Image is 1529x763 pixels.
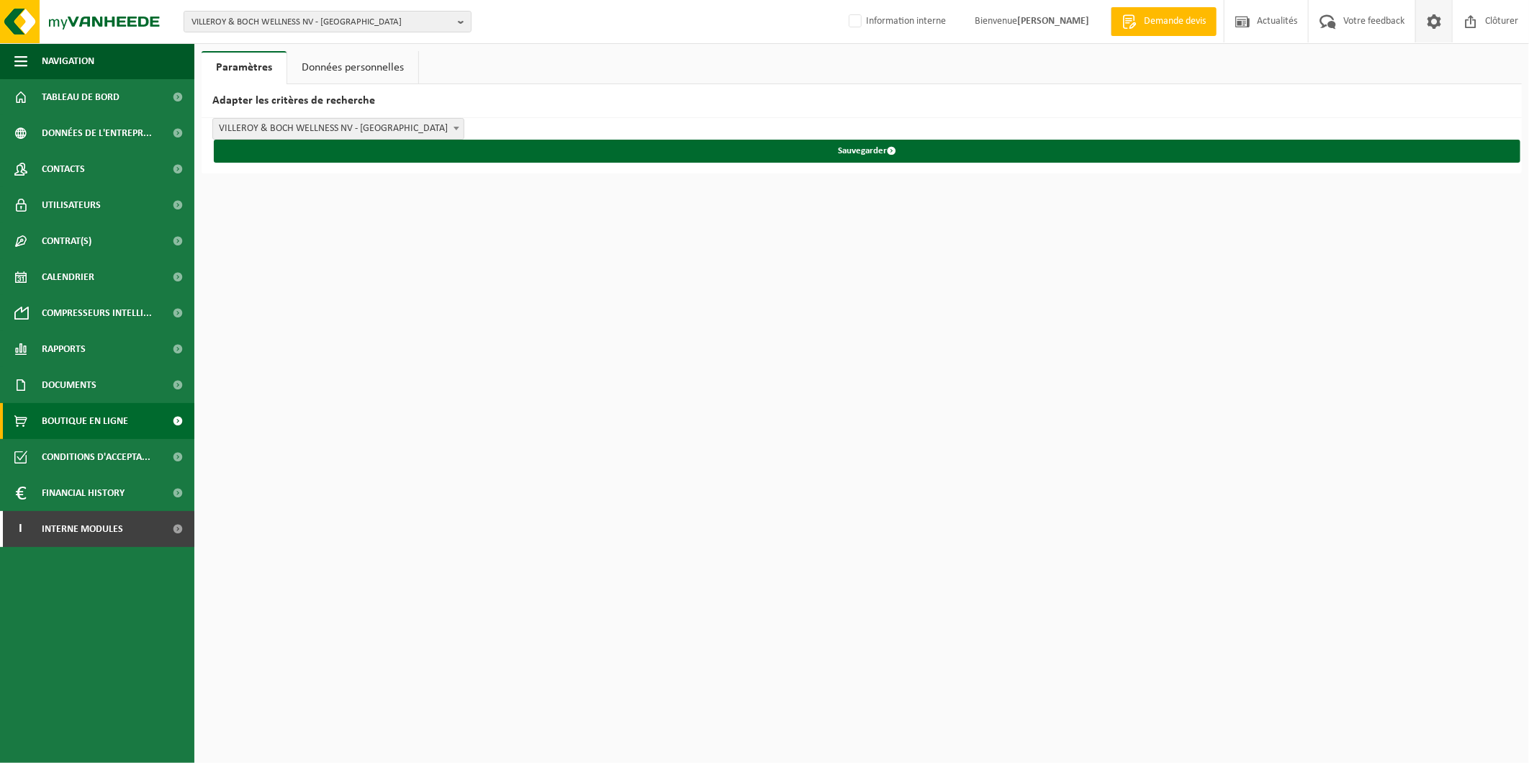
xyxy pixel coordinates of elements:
[287,51,418,84] a: Données personnelles
[42,367,96,403] span: Documents
[846,11,946,32] label: Information interne
[14,511,27,547] span: I
[42,475,125,511] span: Financial History
[214,140,1520,163] button: Sauvegarder
[42,439,150,475] span: Conditions d'accepta...
[42,259,94,295] span: Calendrier
[42,151,85,187] span: Contacts
[42,403,128,439] span: Boutique en ligne
[42,115,152,151] span: Données de l'entrepr...
[1140,14,1209,29] span: Demande devis
[1111,7,1217,36] a: Demande devis
[202,51,287,84] a: Paramètres
[191,12,452,33] span: VILLEROY & BOCH WELLNESS NV - [GEOGRAPHIC_DATA]
[42,511,123,547] span: Interne modules
[42,331,86,367] span: Rapports
[184,11,472,32] button: VILLEROY & BOCH WELLNESS NV - [GEOGRAPHIC_DATA]
[42,295,152,331] span: Compresseurs intelli...
[212,118,464,140] span: VILLEROY & BOCH WELLNESS NV - ROESELARE
[42,79,119,115] span: Tableau de bord
[213,119,464,139] span: VILLEROY & BOCH WELLNESS NV - ROESELARE
[42,43,94,79] span: Navigation
[42,187,101,223] span: Utilisateurs
[202,84,1522,118] h2: Adapter les critères de recherche
[1017,16,1089,27] strong: [PERSON_NAME]
[42,223,91,259] span: Contrat(s)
